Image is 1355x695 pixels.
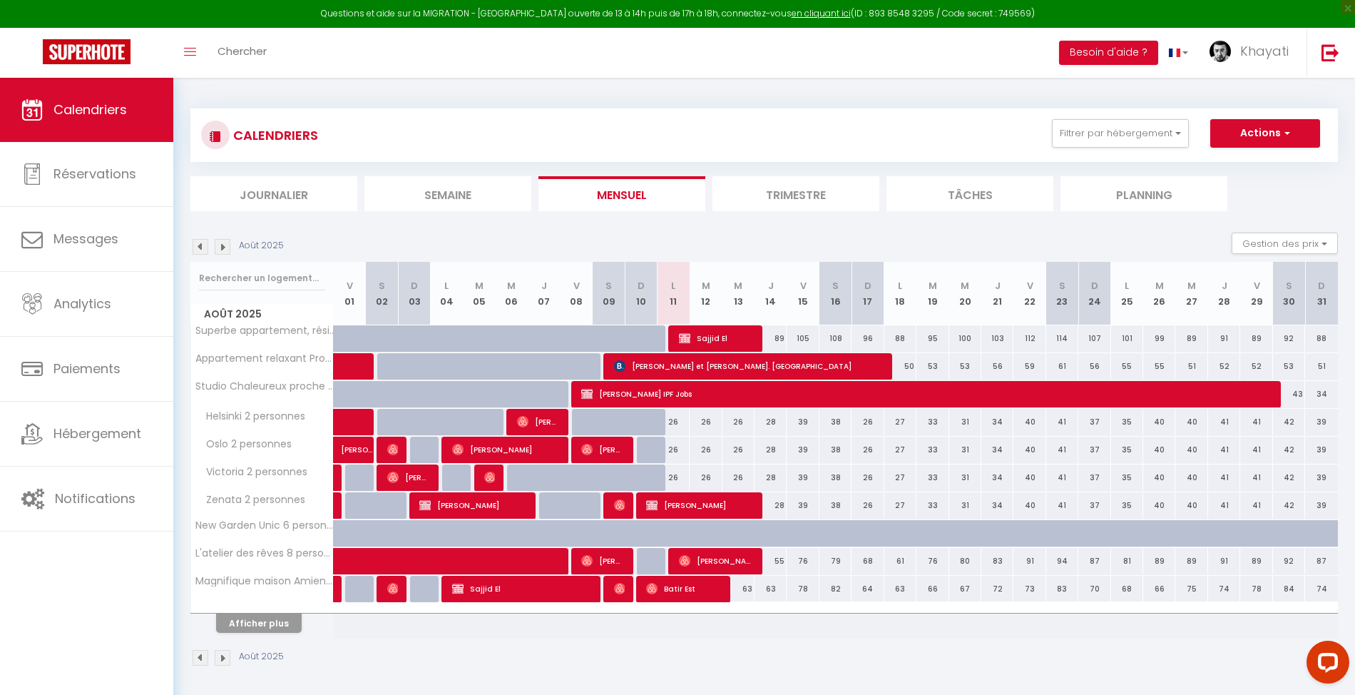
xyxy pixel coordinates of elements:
div: 61 [1046,353,1078,380]
abbr: L [444,279,449,293]
div: 34 [981,465,1013,491]
div: 33 [916,409,948,435]
div: 38 [819,409,852,435]
div: 80 [949,548,981,574]
div: 35 [1111,465,1143,491]
th: 06 [496,262,528,325]
div: 39 [787,465,819,491]
div: 63 [884,576,916,602]
button: Gestion des prix [1232,233,1338,254]
span: [PERSON_NAME] et [PERSON_NAME]. [GEOGRAPHIC_DATA] [614,352,881,380]
span: Oslo 2 personnes [193,437,295,452]
button: Filtrer par hébergement [1052,119,1189,148]
span: [PERSON_NAME] [679,547,754,574]
div: 91 [1013,548,1045,574]
span: [PERSON_NAME] [452,436,559,463]
div: 50 [884,353,916,380]
div: 35 [1111,409,1143,435]
p: Août 2025 [239,650,284,664]
div: 72 [981,576,1013,602]
div: 28 [755,465,787,491]
span: L'atelier des rêves 8 personnes [193,548,336,559]
a: ... Khayati [1199,28,1307,78]
div: 40 [1175,437,1207,463]
div: 26 [658,465,690,491]
div: 41 [1208,492,1240,519]
span: Superbe appartement, résidence privée avec parking 6 pers [193,325,336,336]
div: 40 [1175,409,1207,435]
span: New Garden Unic 6 personnes [193,520,336,531]
span: Batir Est [646,575,721,602]
div: 35 [1111,437,1143,463]
input: Rechercher un logement... [199,265,325,291]
span: [PERSON_NAME] [PERSON_NAME] [PERSON_NAME] [PERSON_NAME] [PERSON_NAME] [PERSON_NAME] [387,575,398,602]
div: 82 [819,576,852,602]
th: 10 [625,262,657,325]
span: [PERSON_NAME] [614,492,625,519]
div: 41 [1240,437,1272,463]
div: 89 [1240,548,1272,574]
div: 68 [1111,576,1143,602]
div: 39 [1305,465,1338,491]
span: Messages [53,230,118,248]
div: 42 [1273,492,1305,519]
abbr: D [1091,279,1098,293]
span: Calendriers [53,101,127,118]
h3: CALENDRIERS [230,119,318,151]
li: Mensuel [538,176,705,211]
span: [PERSON_NAME] [387,436,398,463]
th: 31 [1305,262,1338,325]
p: Août 2025 [239,239,284,253]
span: Paiements [53,360,121,377]
div: 41 [1046,492,1078,519]
th: 30 [1273,262,1305,325]
span: [PERSON_NAME] [484,464,495,491]
th: 08 [560,262,592,325]
div: 26 [722,409,755,435]
abbr: M [702,279,710,293]
div: 103 [981,325,1013,352]
div: 51 [1305,353,1338,380]
span: Sajjid El [452,575,591,602]
abbr: L [898,279,902,293]
a: en cliquant ici [792,7,851,19]
th: 25 [1111,262,1143,325]
abbr: L [1125,279,1129,293]
abbr: J [541,279,547,293]
th: 04 [431,262,463,325]
div: 64 [852,576,884,602]
abbr: M [961,279,969,293]
div: 40 [1143,409,1175,435]
th: 12 [690,262,722,325]
div: 76 [916,548,948,574]
div: 55 [1111,353,1143,380]
div: 95 [916,325,948,352]
div: 94 [1046,548,1078,574]
div: 26 [690,437,722,463]
abbr: L [671,279,675,293]
div: 81 [1111,548,1143,574]
th: 14 [755,262,787,325]
button: Actions [1210,119,1320,148]
th: 29 [1240,262,1272,325]
div: 108 [819,325,852,352]
div: 26 [852,437,884,463]
th: 20 [949,262,981,325]
div: 89 [1240,325,1272,352]
li: Journalier [190,176,357,211]
div: 27 [884,437,916,463]
div: 91 [1208,325,1240,352]
div: 31 [949,492,981,519]
div: 39 [1305,409,1338,435]
span: Appartement relaxant Proche parc [GEOGRAPHIC_DATA] [193,353,336,364]
span: Août 2025 [191,304,333,325]
div: 40 [1013,465,1045,491]
img: ... [1210,41,1231,62]
abbr: V [1027,279,1033,293]
iframe: LiveChat chat widget [1295,635,1355,695]
abbr: D [638,279,645,293]
span: [PERSON_NAME] IPF Jobs [581,380,1266,407]
div: 33 [916,465,948,491]
div: 26 [722,465,755,491]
